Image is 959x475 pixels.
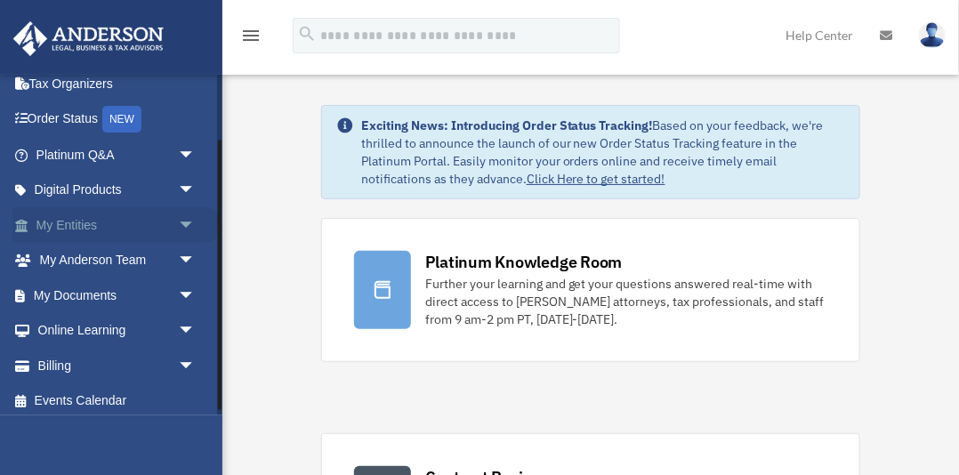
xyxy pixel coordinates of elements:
span: arrow_drop_down [178,278,214,314]
span: arrow_drop_down [178,348,214,384]
span: arrow_drop_down [178,137,214,173]
a: My Documentsarrow_drop_down [12,278,222,313]
span: arrow_drop_down [178,243,214,279]
a: Events Calendar [12,383,222,419]
img: User Pic [919,22,946,48]
a: My Entitiesarrow_drop_down [12,207,222,243]
a: menu [240,31,262,46]
img: Anderson Advisors Platinum Portal [8,21,169,56]
a: Digital Productsarrow_drop_down [12,173,222,208]
a: Online Learningarrow_drop_down [12,313,222,349]
span: arrow_drop_down [178,313,214,350]
span: arrow_drop_down [178,173,214,209]
a: Order StatusNEW [12,101,222,138]
strong: Exciting News: Introducing Order Status Tracking! [361,117,653,133]
a: Platinum Knowledge Room Further your learning and get your questions answered real-time with dire... [321,218,860,362]
div: Further your learning and get your questions answered real-time with direct access to [PERSON_NAM... [425,275,827,328]
i: search [297,24,317,44]
i: menu [240,25,262,46]
div: NEW [102,106,141,133]
div: Platinum Knowledge Room [425,251,623,273]
span: arrow_drop_down [178,207,214,244]
a: My Anderson Teamarrow_drop_down [12,243,222,278]
div: Based on your feedback, we're thrilled to announce the launch of our new Order Status Tracking fe... [361,117,845,188]
a: Click Here to get started! [527,171,665,187]
a: Platinum Q&Aarrow_drop_down [12,137,222,173]
a: Billingarrow_drop_down [12,348,222,383]
a: Tax Organizers [12,66,222,101]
